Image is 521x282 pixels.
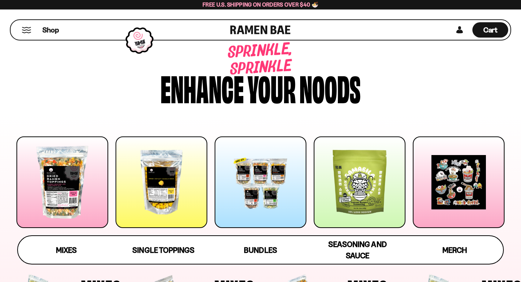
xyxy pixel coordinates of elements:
div: your [248,70,296,105]
a: Mixes [18,236,115,264]
a: Shop [42,22,59,38]
span: Single Toppings [132,246,194,255]
span: Merch [442,246,467,255]
span: Mixes [56,246,77,255]
span: Seasoning and Sauce [328,240,386,260]
a: Merch [406,236,503,264]
span: Cart [483,26,498,34]
a: Bundles [212,236,309,264]
div: noods [299,70,360,105]
a: Cart [472,20,508,40]
span: Free U.S. Shipping on Orders over $40 🍜 [203,1,318,8]
a: Seasoning and Sauce [309,236,406,264]
span: Bundles [244,246,277,255]
button: Mobile Menu Trigger [22,27,31,33]
a: Single Toppings [115,236,212,264]
span: Shop [42,25,59,35]
div: Enhance [161,70,244,105]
